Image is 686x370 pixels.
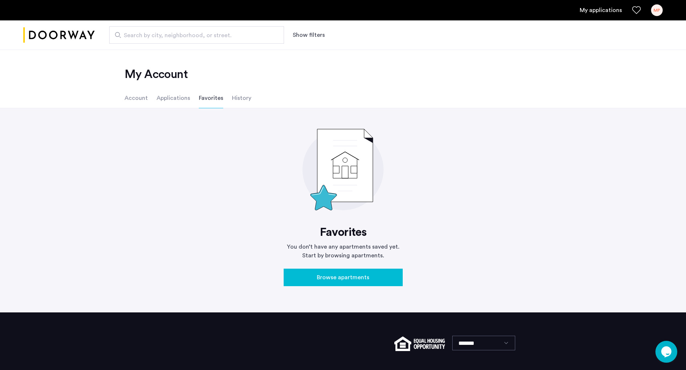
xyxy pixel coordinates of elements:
p: You don’t have any apartments saved yet. Start by browsing apartments. [284,242,403,260]
div: MP [651,4,663,16]
img: equal-housing.png [394,336,445,351]
a: Favorites [632,6,641,15]
h2: My Account [125,67,561,82]
iframe: chat widget [655,341,679,363]
img: logo [23,22,95,49]
a: My application [580,6,622,15]
button: button [284,269,403,286]
span: Search by city, neighborhood, or street. [124,31,264,40]
li: Applications [157,88,190,108]
input: Apartment Search [109,26,284,44]
li: Account [125,88,148,108]
li: Favorites [199,88,223,108]
button: Show or hide filters [293,31,325,39]
select: Language select [452,336,515,350]
li: History [232,88,251,108]
h2: Favorites [284,225,403,239]
a: Cazamio logo [23,22,95,49]
span: Browse apartments [317,273,369,282]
